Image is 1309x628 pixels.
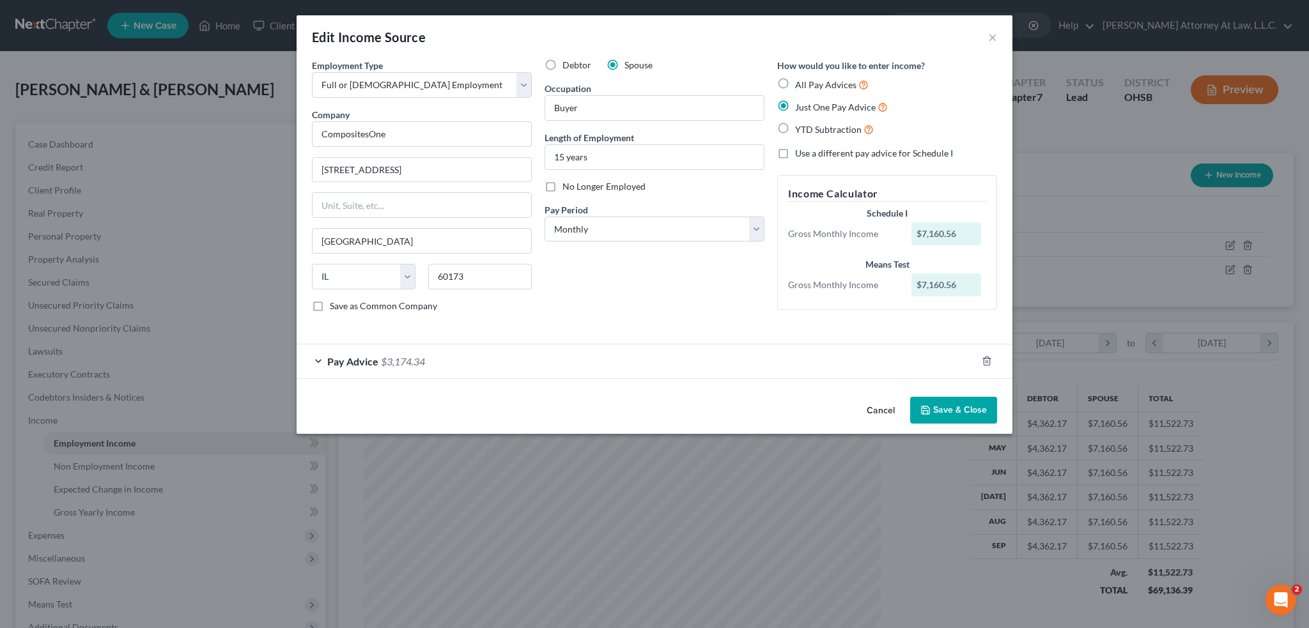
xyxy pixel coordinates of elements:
[624,59,653,70] span: Spouse
[788,207,986,220] div: Schedule I
[313,229,531,253] input: Enter city...
[545,204,588,215] span: Pay Period
[545,82,591,95] label: Occupation
[545,145,764,169] input: ex: 2 years
[545,131,634,144] label: Length of Employment
[545,96,764,120] input: --
[428,264,532,289] input: Enter zip...
[795,124,862,135] span: YTD Subtraction
[330,300,437,311] span: Save as Common Company
[911,222,982,245] div: $7,160.56
[911,273,982,296] div: $7,160.56
[312,28,426,46] div: Edit Income Source
[788,258,986,271] div: Means Test
[856,398,905,424] button: Cancel
[795,148,953,158] span: Use a different pay advice for Schedule I
[795,102,876,112] span: Just One Pay Advice
[312,121,532,147] input: Search company by name...
[312,60,383,71] span: Employment Type
[313,158,531,182] input: Enter address...
[782,227,905,240] div: Gross Monthly Income
[327,355,378,367] span: Pay Advice
[1266,585,1296,615] iframe: Intercom live chat
[782,279,905,291] div: Gross Monthly Income
[381,355,425,367] span: $3,174.34
[795,79,856,90] span: All Pay Advices
[562,181,646,192] span: No Longer Employed
[1292,585,1302,595] span: 2
[777,59,925,72] label: How would you like to enter income?
[910,397,997,424] button: Save & Close
[312,109,350,120] span: Company
[988,29,997,45] button: ×
[788,186,986,202] h5: Income Calculator
[562,59,591,70] span: Debtor
[313,193,531,217] input: Unit, Suite, etc...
